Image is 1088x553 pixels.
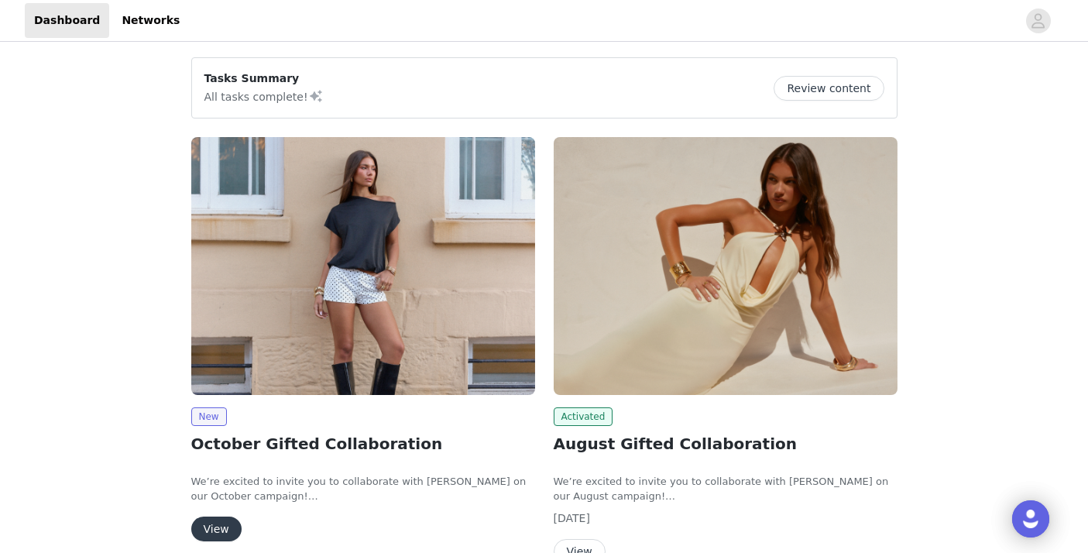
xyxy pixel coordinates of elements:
[554,407,613,426] span: Activated
[554,474,898,504] p: We’re excited to invite you to collaborate with [PERSON_NAME] on our August campaign!
[25,3,109,38] a: Dashboard
[1012,500,1049,538] div: Open Intercom Messenger
[191,517,242,541] button: View
[1031,9,1045,33] div: avatar
[204,87,324,105] p: All tasks complete!
[554,432,898,455] h2: August Gifted Collaboration
[191,474,535,504] p: We’re excited to invite you to collaborate with [PERSON_NAME] on our October campaign!
[191,524,242,535] a: View
[554,512,590,524] span: [DATE]
[191,407,227,426] span: New
[112,3,189,38] a: Networks
[191,137,535,395] img: Peppermayo AUS
[204,70,324,87] p: Tasks Summary
[191,432,535,455] h2: October Gifted Collaboration
[554,137,898,395] img: Peppermayo AUS
[774,76,884,101] button: Review content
